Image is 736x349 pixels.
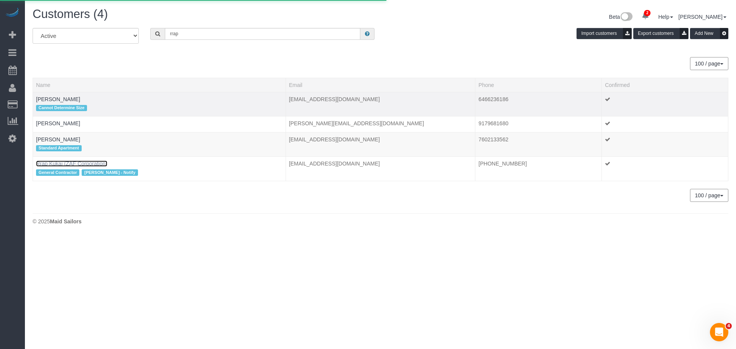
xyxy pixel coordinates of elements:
[475,157,602,181] td: Phone
[36,145,82,151] span: Standard Apartment
[36,169,79,175] span: General Contractor
[602,116,728,132] td: Confirmed
[609,14,633,20] a: Beta
[36,103,283,113] div: Tags
[475,116,602,132] td: Phone
[36,96,80,102] a: [PERSON_NAME]
[638,8,653,25] a: 2
[678,14,726,20] a: [PERSON_NAME]
[475,78,602,92] th: Phone
[690,189,728,202] button: 100 / page
[33,218,728,225] div: © 2025
[33,7,108,21] span: Customers (4)
[602,132,728,156] td: Confirmed
[644,10,651,16] span: 2
[475,132,602,156] td: Phone
[36,127,283,129] div: Tags
[33,132,286,156] td: Name
[36,105,87,111] span: Cannot Determine Size
[602,78,728,92] th: Confirmed
[602,157,728,181] td: Confirmed
[50,218,81,224] strong: Maid Sailors
[577,28,632,39] button: Import customers
[690,189,728,202] nav: Pagination navigation
[690,57,728,70] button: 100 / page
[475,92,602,116] td: Phone
[690,57,728,70] nav: Pagination navigation
[36,136,80,143] a: [PERSON_NAME]
[286,78,475,92] th: Email
[36,120,80,126] a: [PERSON_NAME]
[658,14,673,20] a: Help
[602,92,728,116] td: Confirmed
[33,78,286,92] th: Name
[36,161,107,167] a: Rrap Kukaj (ZAF Corporation)
[286,157,475,181] td: Email
[33,116,286,132] td: Name
[620,12,632,22] img: New interface
[286,132,475,156] td: Email
[36,143,283,153] div: Tags
[286,92,475,116] td: Email
[710,323,728,341] iframe: Intercom live chat
[165,28,360,40] input: Search customers ...
[726,323,732,329] span: 4
[633,28,688,39] button: Export customers
[82,169,138,175] span: [PERSON_NAME] - Notify
[33,157,286,181] td: Name
[286,116,475,132] td: Email
[5,8,20,18] img: Automaid Logo
[690,28,728,39] button: Add New
[33,92,286,116] td: Name
[36,167,283,177] div: Tags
